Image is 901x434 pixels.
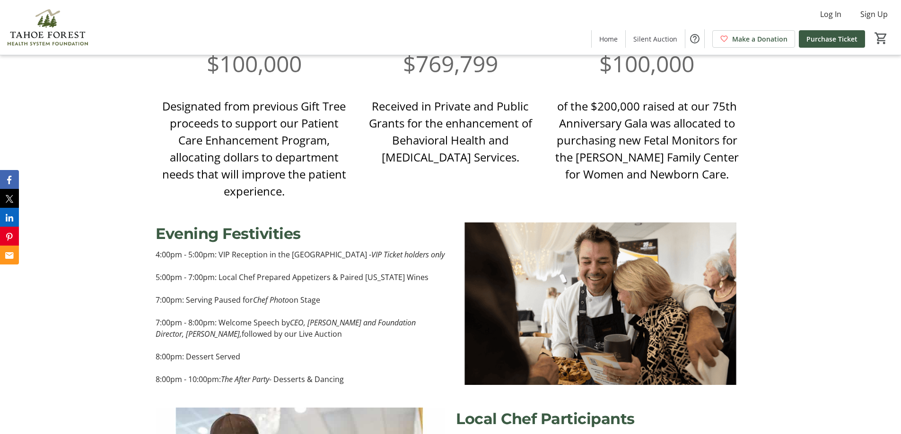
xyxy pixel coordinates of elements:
[813,7,849,22] button: Log In
[221,374,269,384] em: The After Party
[853,7,895,22] button: Sign Up
[156,374,445,385] p: 8:00pm - 10:00pm: - Desserts & Dancing
[626,30,685,48] a: Silent Auction
[6,4,90,51] img: Tahoe Forest Health System Foundation's Logo
[253,295,289,305] em: Chef Photo
[685,29,704,48] button: Help
[156,317,445,340] p: 7:00pm - 8:00pm: Welcome Speech by followed by our Live Auction
[554,30,739,98] div: $100,000
[358,98,543,166] p: Received in Private and Public Grants for the enhancement of Behavioral Health and [MEDICAL_DATA]...
[799,30,865,48] a: Purchase Ticket
[456,222,745,385] img: undefined
[806,34,857,44] span: Purchase Ticket
[161,98,346,200] p: Designated from previous Gift Tree proceeds to support our Patient Care Enhancement Program, allo...
[860,9,888,20] span: Sign Up
[554,98,739,183] p: of the $200,000 raised at our 75th Anniversary Gala was allocated to purchasing new Fetal Monitor...
[633,34,677,44] span: Silent Auction
[156,272,445,283] p: 5:00pm - 7:00pm: Local Chef Prepared Appetizers & Paired [US_STATE] Wines
[156,249,445,260] p: 4:00pm - 5:00pm: VIP Reception in the [GEOGRAPHIC_DATA] -
[873,30,890,47] button: Cart
[156,351,445,362] p: 8:00pm: Dessert Served
[732,34,787,44] span: Make a Donation
[712,30,795,48] a: Make a Donation
[592,30,625,48] a: Home
[371,249,445,260] em: VIP Ticket holders only
[156,294,445,306] p: 7:00pm: Serving Paused for on Stage
[820,9,841,20] span: Log In
[161,30,346,98] div: $100,000
[358,30,543,98] div: $769,799
[156,222,445,245] p: Evening Festivities
[456,408,745,430] p: Local Chef Participants
[599,34,618,44] span: Home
